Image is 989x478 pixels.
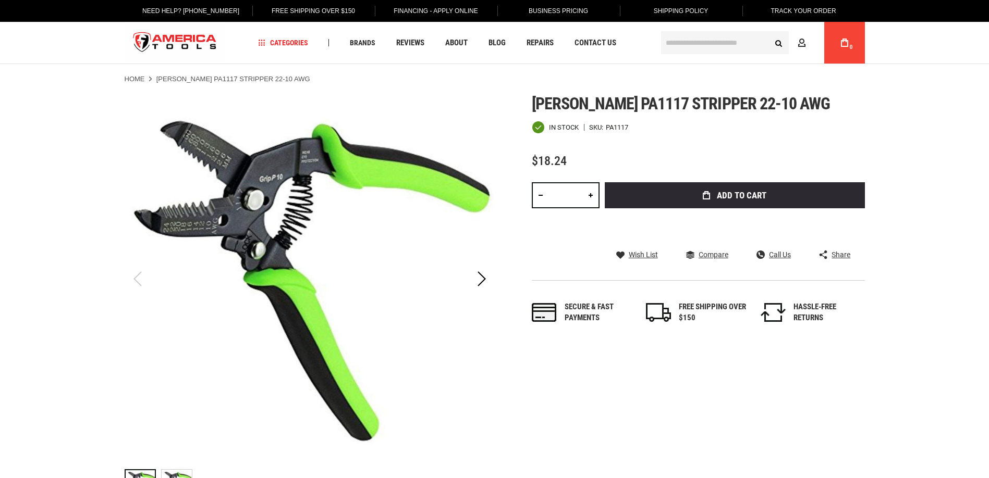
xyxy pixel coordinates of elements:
[686,250,728,259] a: Compare
[125,94,495,464] img: Greenlee PA1117 Stripper 22-10 AWG
[532,121,579,134] div: Availability
[125,74,145,84] a: Home
[606,124,628,131] div: PA1117
[532,154,567,168] span: $18.24
[522,36,558,50] a: Repairs
[679,301,747,324] div: FREE SHIPPING OVER $150
[532,94,831,114] span: [PERSON_NAME] pa1117 stripper 22-10 awg
[756,250,791,259] a: Call Us
[769,251,791,258] span: Call Us
[445,39,468,47] span: About
[441,36,472,50] a: About
[654,7,709,15] span: Shipping Policy
[832,251,850,258] span: Share
[489,39,506,47] span: Blog
[717,191,766,200] span: Add to Cart
[850,44,853,50] span: 0
[835,22,854,64] a: 0
[253,36,313,50] a: Categories
[484,36,510,50] a: Blog
[603,211,867,242] iframe: Secure express checkout frame
[575,39,616,47] span: Contact Us
[156,75,310,83] strong: [PERSON_NAME] PA1117 Stripper 22-10 AWG
[549,124,579,131] span: In stock
[565,301,632,324] div: Secure & fast payments
[570,36,621,50] a: Contact Us
[699,251,728,258] span: Compare
[392,36,429,50] a: Reviews
[761,303,786,322] img: returns
[258,39,308,46] span: Categories
[629,251,658,258] span: Wish List
[589,124,606,131] strong: SKU
[345,36,380,50] a: Brands
[125,23,226,62] img: America Tools
[527,39,554,47] span: Repairs
[125,23,226,62] a: store logo
[616,250,658,259] a: Wish List
[469,94,495,464] div: Next
[646,303,671,322] img: shipping
[350,39,375,46] span: Brands
[396,39,424,47] span: Reviews
[532,303,557,322] img: payments
[605,182,865,208] button: Add to Cart
[769,33,789,53] button: Search
[793,301,861,324] div: HASSLE-FREE RETURNS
